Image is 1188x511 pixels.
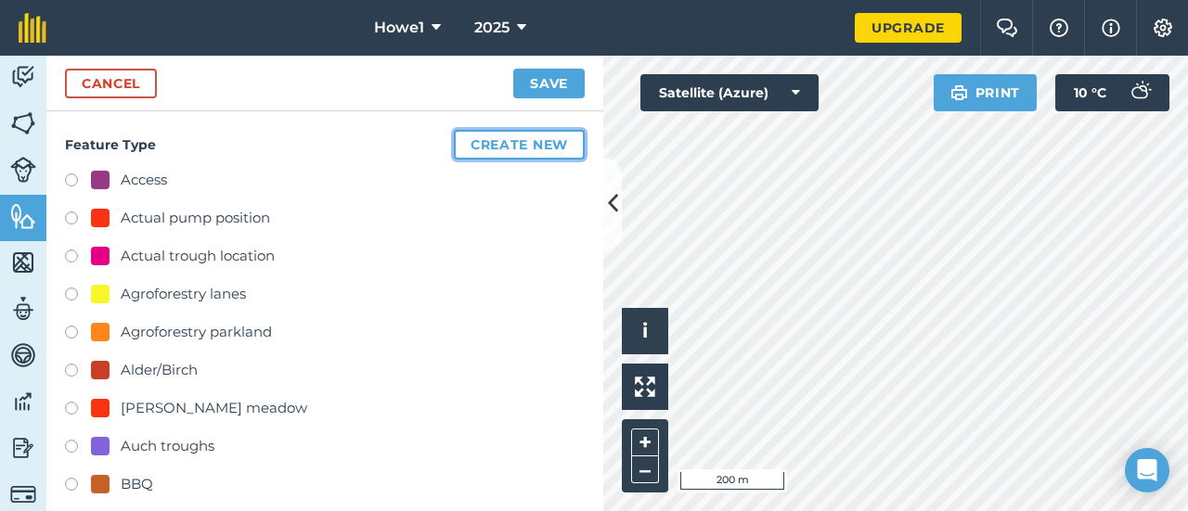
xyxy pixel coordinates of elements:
[10,202,36,230] img: svg+xml;base64,PHN2ZyB4bWxucz0iaHR0cDovL3d3dy53My5vcmcvMjAwMC9zdmciIHdpZHRoPSI1NiIgaGVpZ2h0PSI2MC...
[10,63,36,91] img: svg+xml;base64,PD94bWwgdmVyc2lvbj0iMS4wIiBlbmNvZGluZz0idXRmLTgiPz4KPCEtLSBHZW5lcmF0b3I6IEFkb2JlIE...
[1074,74,1106,111] span: 10 ° C
[121,473,153,495] div: BBQ
[65,69,157,98] a: Cancel
[1055,74,1169,111] button: 10 °C
[996,19,1018,37] img: Two speech bubbles overlapping with the left bubble in the forefront
[855,13,962,43] a: Upgrade
[10,157,36,183] img: svg+xml;base64,PD94bWwgdmVyc2lvbj0iMS4wIiBlbmNvZGluZz0idXRmLTgiPz4KPCEtLSBHZW5lcmF0b3I6IEFkb2JlIE...
[10,341,36,369] img: svg+xml;base64,PD94bWwgdmVyc2lvbj0iMS4wIiBlbmNvZGluZz0idXRmLTgiPz4KPCEtLSBHZW5lcmF0b3I6IEFkb2JlIE...
[950,82,968,104] img: svg+xml;base64,PHN2ZyB4bWxucz0iaHR0cDovL3d3dy53My5vcmcvMjAwMC9zdmciIHdpZHRoPSIxOSIgaGVpZ2h0PSIyNC...
[635,377,655,397] img: Four arrows, one pointing top left, one top right, one bottom right and the last bottom left
[65,130,585,160] h4: Feature Type
[19,13,46,43] img: fieldmargin Logo
[622,308,668,354] button: i
[374,17,424,39] span: Howe1
[121,321,272,343] div: Agroforestry parkland
[10,434,36,462] img: svg+xml;base64,PD94bWwgdmVyc2lvbj0iMS4wIiBlbmNvZGluZz0idXRmLTgiPz4KPCEtLSBHZW5lcmF0b3I6IEFkb2JlIE...
[1121,74,1158,111] img: svg+xml;base64,PD94bWwgdmVyc2lvbj0iMS4wIiBlbmNvZGluZz0idXRmLTgiPz4KPCEtLSBHZW5lcmF0b3I6IEFkb2JlIE...
[10,481,36,507] img: svg+xml;base64,PD94bWwgdmVyc2lvbj0iMS4wIiBlbmNvZGluZz0idXRmLTgiPz4KPCEtLSBHZW5lcmF0b3I6IEFkb2JlIE...
[474,17,510,39] span: 2025
[1125,448,1169,492] div: Open Intercom Messenger
[121,169,167,191] div: Access
[454,130,585,160] button: Create new
[1152,19,1174,37] img: A cog icon
[631,428,659,456] button: +
[1048,19,1070,37] img: A question mark icon
[10,249,36,276] img: svg+xml;base64,PHN2ZyB4bWxucz0iaHR0cDovL3d3dy53My5vcmcvMjAwMC9zdmciIHdpZHRoPSI1NiIgaGVpZ2h0PSI2MC...
[642,319,648,342] span: i
[121,435,214,457] div: Auch troughs
[10,388,36,415] img: svg+xml;base64,PD94bWwgdmVyc2lvbj0iMS4wIiBlbmNvZGluZz0idXRmLTgiPz4KPCEtLSBHZW5lcmF0b3I6IEFkb2JlIE...
[121,283,246,305] div: Agroforestry lanes
[121,359,198,381] div: Alder/Birch
[121,397,307,419] div: [PERSON_NAME] meadow
[1102,17,1120,39] img: svg+xml;base64,PHN2ZyB4bWxucz0iaHR0cDovL3d3dy53My5vcmcvMjAwMC9zdmciIHdpZHRoPSIxNyIgaGVpZ2h0PSIxNy...
[10,295,36,323] img: svg+xml;base64,PD94bWwgdmVyc2lvbj0iMS4wIiBlbmNvZGluZz0idXRmLTgiPz4KPCEtLSBHZW5lcmF0b3I6IEFkb2JlIE...
[513,69,585,98] button: Save
[10,109,36,137] img: svg+xml;base64,PHN2ZyB4bWxucz0iaHR0cDovL3d3dy53My5vcmcvMjAwMC9zdmciIHdpZHRoPSI1NiIgaGVpZ2h0PSI2MC...
[640,74,819,111] button: Satellite (Azure)
[121,245,275,267] div: Actual trough location
[121,207,270,229] div: Actual pump position
[631,456,659,483] button: –
[934,74,1038,111] button: Print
